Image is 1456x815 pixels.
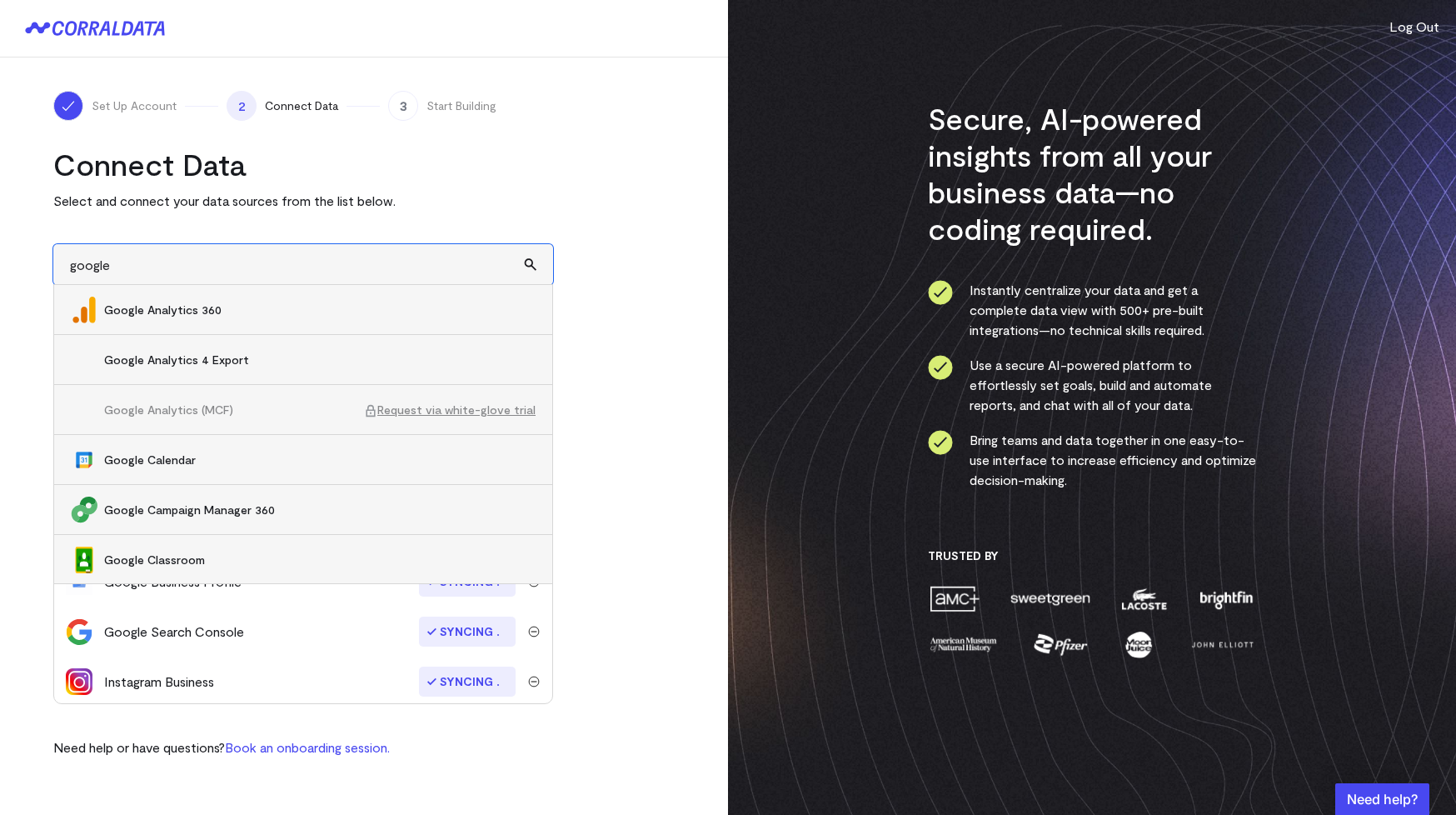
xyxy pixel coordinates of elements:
img: instagram_business-39503cfc.png [66,668,92,695]
span: Google Classroom [104,552,536,568]
span: Google Analytics (MCF) [104,402,364,418]
img: pfizer-e137f5fc.png [1032,630,1090,659]
img: google_search_console-3467bcd2.svg [66,618,92,645]
img: john-elliott-25751c40.png [1189,630,1256,659]
li: Instantly centralize your data and get a complete data view with 500+ pre-built integrations—no t... [928,280,1257,340]
span: 3 [388,91,418,121]
img: ico-check-circle-4b19435c.svg [928,430,953,455]
span: Set Up Account [92,97,177,114]
div: Google Search Console [104,622,244,642]
span: Google Calendar [104,452,536,468]
img: moon-juice-c312e729.png [1122,630,1155,659]
span: Syncing [419,667,516,697]
img: Google Analytics 360 [71,297,97,323]
img: trash-40e54a27.svg [528,626,540,637]
span: Google Analytics 360 [104,302,536,318]
img: Google Calendar [71,447,97,473]
button: Log Out [1389,17,1439,37]
img: brightfin-a251e171.png [1196,584,1256,613]
a: Book an onboarding session. [225,739,390,755]
img: Google Campaign Manager 360 [71,497,97,523]
img: ico-lock-cf4a91f8.svg [364,404,377,417]
p: Need help or have questions? [53,737,390,757]
span: Connect Data [265,97,338,114]
img: sweetgreen-1d1fb32c.png [1009,584,1092,613]
h3: Secure, AI-powered insights from all your business data—no coding required. [928,100,1257,247]
img: amnh-5afada46.png [928,630,1000,659]
div: Instagram Business [104,672,214,692]
span: Google Analytics 4 Export [104,352,536,368]
img: ico-check-circle-4b19435c.svg [928,355,953,380]
img: ico-check-white-5ff98cb1.svg [60,97,77,114]
img: ico-check-circle-4b19435c.svg [928,280,953,305]
span: Syncing [419,617,516,647]
h3: Trusted By [928,548,1257,563]
p: Select and connect your data sources from the list below. [53,191,553,211]
span: 2 [227,91,257,121]
img: trash-40e54a27.svg [528,676,540,687]
img: Google Classroom [71,547,97,573]
input: Search and add other data sources [53,244,553,285]
li: Use a secure AI-powered platform to effortlessly set goals, build and automate reports, and chat ... [928,355,1257,415]
img: amc-0b11a8f1.png [928,584,981,613]
img: Google Analytics 4 Export [71,347,97,373]
span: Google Campaign Manager 360 [104,502,536,518]
img: Google Analytics (MCF) [71,397,97,423]
span: Request via white-glove trial [364,402,536,418]
img: lacoste-7a6b0538.png [1119,584,1169,613]
h2: Connect Data [53,146,553,182]
li: Bring teams and data together in one easy-to-use interface to increase efficiency and optimize de... [928,430,1257,490]
span: Start Building [426,97,496,114]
